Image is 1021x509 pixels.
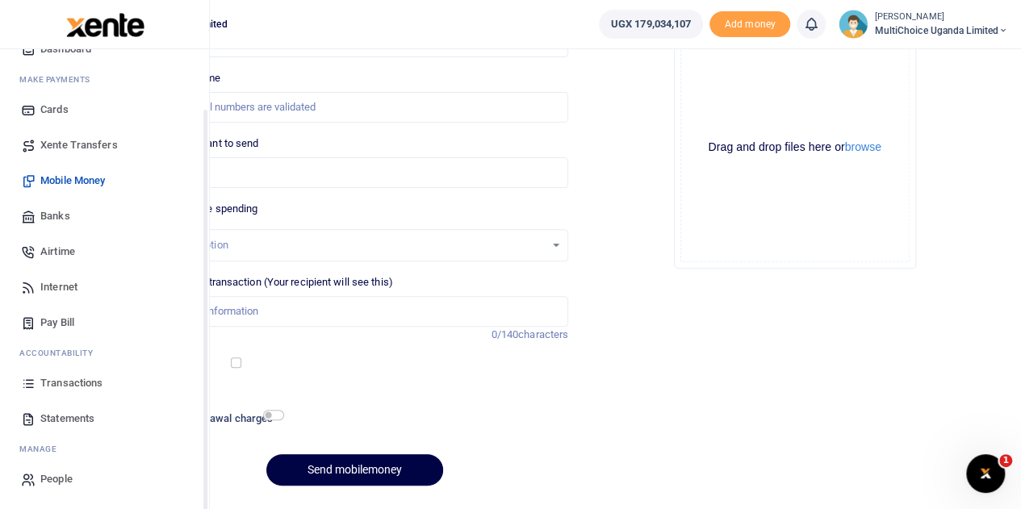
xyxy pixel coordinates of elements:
[27,73,90,86] span: ake Payments
[709,17,790,29] a: Add money
[13,305,196,340] a: Pay Bill
[13,365,196,401] a: Transactions
[40,41,91,57] span: Dashboard
[266,454,443,486] button: Send mobilemoney
[966,454,1005,493] iframe: Intercom live chat
[874,23,1008,38] span: MultiChoice Uganda Limited
[599,10,704,39] a: UGX 179,034,107
[681,140,909,155] div: Drag and drop files here or
[141,157,568,188] input: UGX
[492,328,519,340] span: 0/140
[40,279,77,295] span: Internet
[874,10,1008,24] small: [PERSON_NAME]
[13,163,196,198] a: Mobile Money
[141,274,393,290] label: Memo for this transaction (Your recipient will see this)
[40,137,118,153] span: Xente Transfers
[13,31,196,67] a: Dashboard
[141,296,568,327] input: Enter extra information
[611,16,692,32] span: UGX 179,034,107
[13,127,196,163] a: Xente Transfers
[13,401,196,436] a: Statements
[153,237,545,253] div: Select an option
[31,347,93,359] span: countability
[518,328,568,340] span: characters
[40,244,75,260] span: Airtime
[839,10,868,39] img: profile-user
[13,269,196,305] a: Internet
[13,234,196,269] a: Airtime
[13,67,196,92] li: M
[709,11,790,38] span: Add money
[66,13,144,37] img: logo-large
[141,92,568,123] input: MTN & Airtel numbers are validated
[40,315,74,331] span: Pay Bill
[709,11,790,38] li: Toup your wallet
[40,173,105,189] span: Mobile Money
[40,411,94,427] span: Statements
[13,340,196,365] li: Ac
[839,10,1008,39] a: profile-user [PERSON_NAME] MultiChoice Uganda Limited
[13,92,196,127] a: Cards
[40,102,69,118] span: Cards
[13,198,196,234] a: Banks
[40,208,70,224] span: Banks
[13,461,196,497] a: People
[40,375,103,391] span: Transactions
[999,454,1012,467] span: 1
[27,443,57,455] span: anage
[592,10,710,39] li: Wallet ballance
[845,141,881,152] button: browse
[40,471,73,487] span: People
[13,436,196,461] li: M
[65,18,144,30] a: logo-small logo-large logo-large
[674,27,916,269] div: File Uploader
